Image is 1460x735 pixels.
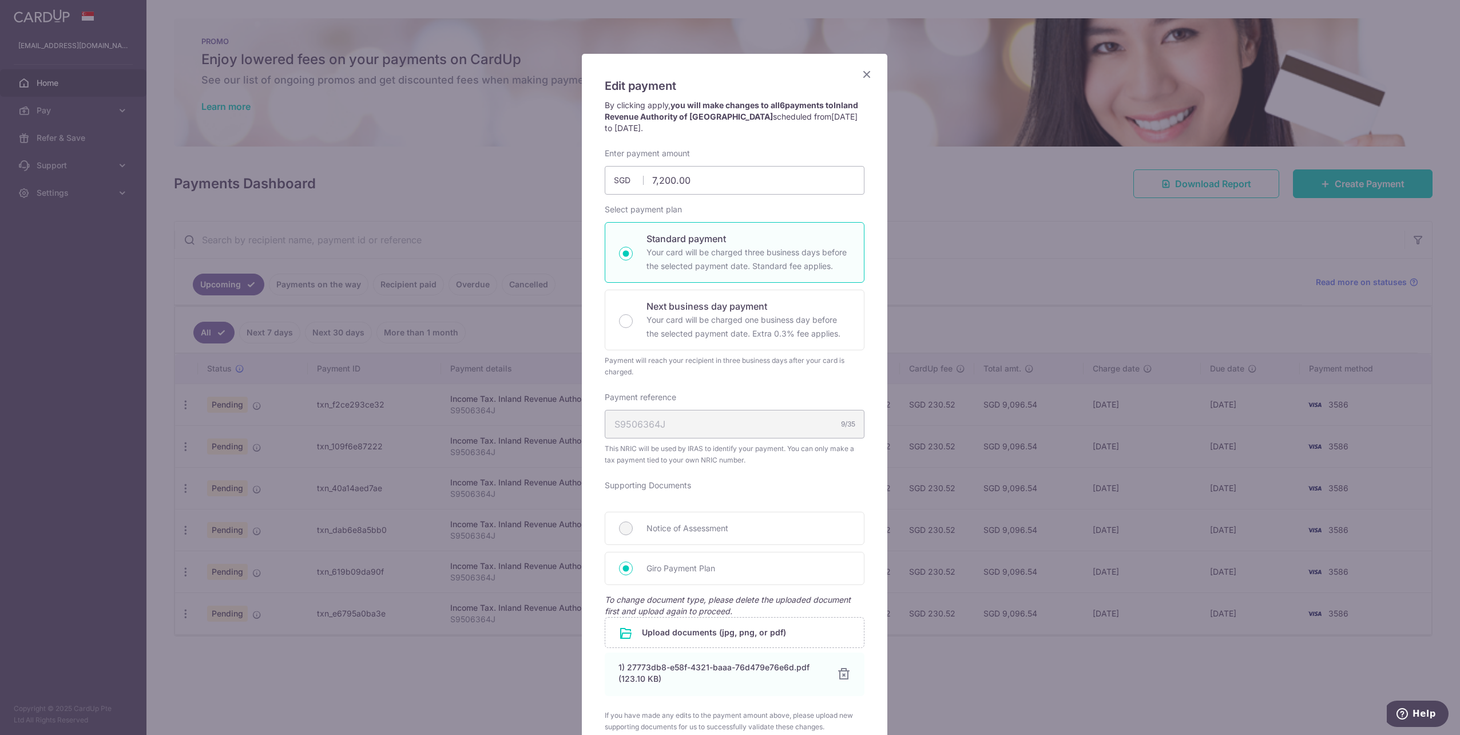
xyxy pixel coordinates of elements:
label: Supporting Documents [605,480,691,491]
input: 0.00 [605,166,864,195]
span: Giro Payment Plan [646,562,850,575]
label: Select payment plan [605,204,682,215]
span: To change document type, please delete the uploaded document first and upload again to proceed. [605,595,851,616]
span: 6 [780,100,785,110]
div: Upload documents (jpg, png, or pdf) [605,617,864,648]
span: This NRIC will be used by IRAS to identify your payment. You can only make a tax payment tied to ... [605,443,864,466]
span: Notice of Assessment [646,521,850,535]
div: Payment will reach your recipient in three business days after your card is charged. [605,355,864,378]
p: Your card will be charged three business days before the selected payment date. Standard fee appl... [646,246,850,273]
h5: Edit payment [605,77,864,95]
p: Your card will be charged one business day before the selected payment date. Extra 0.3% fee applies. [646,313,850,341]
strong: you will make changes to all payments to [605,100,858,121]
p: By clicking apply, scheduled from . [605,100,864,134]
div: 9/35 [841,418,855,430]
span: SGD [614,175,644,186]
p: Standard payment [646,232,850,246]
iframe: Opens a widget where you can find more information [1387,701,1449,729]
div: 1) 27773db8-e58f-4321-baaa-76d479e76e6d.pdf (123.10 KB) [618,662,823,685]
p: Next business day payment [646,299,850,313]
button: Close [860,68,874,81]
label: Enter payment amount [605,148,690,159]
label: Payment reference [605,392,676,403]
span: If you have made any edits to the payment amount above, please upload new supporting documents fo... [605,710,864,733]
